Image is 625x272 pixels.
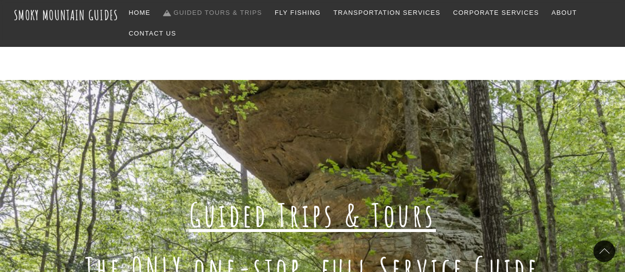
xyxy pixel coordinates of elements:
a: Smoky Mountain Guides [14,7,119,23]
a: Fly Fishing [271,2,325,23]
a: Corporate Services [449,2,543,23]
a: Contact Us [125,23,180,44]
a: Transportation Services [330,2,444,23]
a: Guided Tours & Trips [159,2,266,23]
a: Home [125,2,155,23]
a: About [548,2,581,23]
span: Guided Trips & Tours [189,195,436,235]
